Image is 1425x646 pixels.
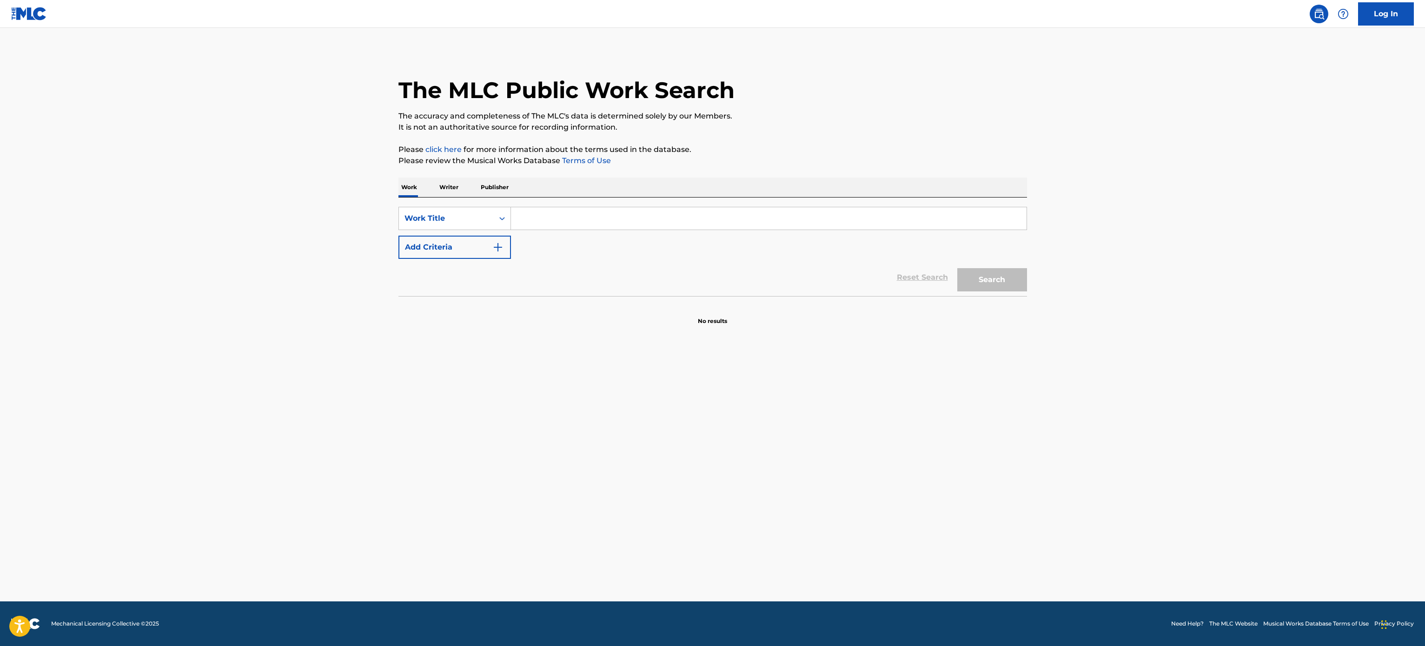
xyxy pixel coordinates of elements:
[1313,8,1325,20] img: search
[404,213,488,224] div: Work Title
[11,618,40,629] img: logo
[398,122,1027,133] p: It is not an authoritative source for recording information.
[1358,2,1414,26] a: Log In
[1381,611,1387,639] div: Drag
[492,242,504,253] img: 9d2ae6d4665cec9f34b9.svg
[560,156,611,165] a: Terms of Use
[1171,620,1204,628] a: Need Help?
[1338,8,1349,20] img: help
[1263,620,1369,628] a: Musical Works Database Terms of Use
[398,207,1027,296] form: Search Form
[51,620,159,628] span: Mechanical Licensing Collective © 2025
[478,178,511,197] p: Publisher
[437,178,461,197] p: Writer
[398,155,1027,166] p: Please review the Musical Works Database
[398,178,420,197] p: Work
[1334,5,1352,23] div: Help
[1310,5,1328,23] a: Public Search
[398,144,1027,155] p: Please for more information about the terms used in the database.
[398,111,1027,122] p: The accuracy and completeness of The MLC's data is determined solely by our Members.
[1374,620,1414,628] a: Privacy Policy
[425,145,462,154] a: click here
[1379,601,1425,646] iframe: Chat Widget
[398,236,511,259] button: Add Criteria
[1209,620,1258,628] a: The MLC Website
[11,7,47,20] img: MLC Logo
[698,306,727,325] p: No results
[398,76,735,104] h1: The MLC Public Work Search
